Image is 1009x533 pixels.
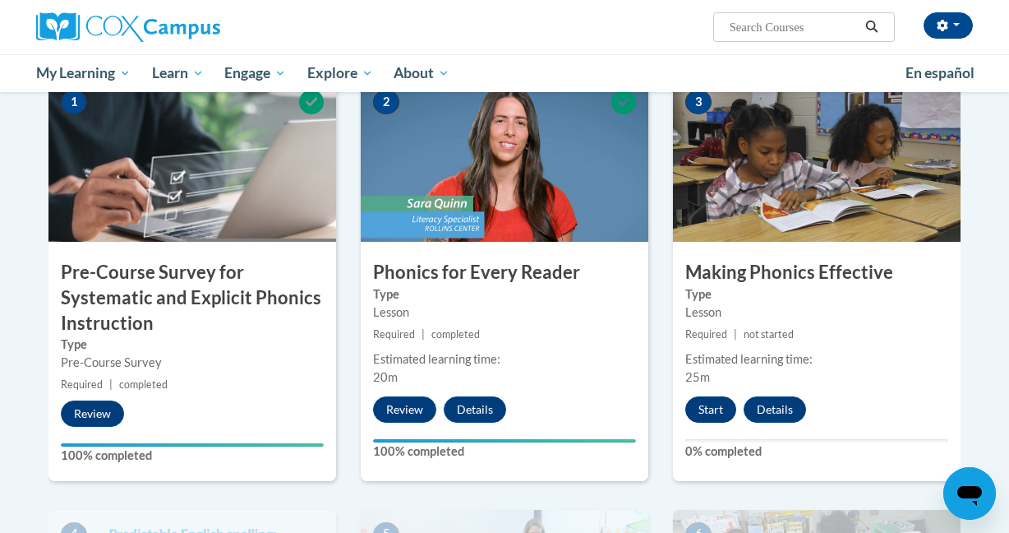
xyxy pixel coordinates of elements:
img: Course Image [361,77,648,242]
iframe: Button to launch messaging window [943,467,996,520]
span: 1 [61,90,87,114]
a: About [384,54,461,92]
div: Lesson [373,304,636,322]
span: Engage [224,63,286,83]
span: 20m [373,370,398,384]
span: About [394,63,449,83]
a: My Learning [25,54,141,92]
img: Cox Campus [36,12,220,42]
a: En español [895,56,985,90]
span: not started [744,328,794,341]
span: 3 [685,90,712,114]
span: Required [685,328,727,341]
div: Main menu [24,54,985,92]
span: 2 [373,90,399,114]
div: Lesson [685,304,948,322]
h3: Phonics for Every Reader [361,260,648,285]
span: Learn [152,63,204,83]
span: My Learning [36,63,131,83]
span: completed [119,378,168,391]
div: Pre-Course Survey [61,354,324,372]
img: Course Image [48,77,336,242]
span: Required [61,378,103,391]
label: Type [373,285,636,304]
button: Review [61,401,124,427]
button: Review [373,396,436,423]
div: Your progress [61,443,324,447]
h3: Pre-Course Survey for Systematic and Explicit Phonics Instruction [48,260,336,336]
div: Your progress [373,439,636,443]
label: Type [61,336,324,354]
img: Course Image [673,77,961,242]
a: Explore [297,54,384,92]
a: Cox Campus [36,12,332,42]
span: Required [373,328,415,341]
h3: Making Phonics Effective [673,260,961,285]
label: 100% completed [61,447,324,465]
label: 0% completed [685,443,948,461]
div: Estimated learning time: [373,350,636,368]
span: completed [431,328,480,341]
input: Search Courses [728,17,859,37]
button: Start [685,396,736,423]
button: Details [444,396,506,423]
span: 25m [685,370,710,384]
div: Estimated learning time: [685,350,948,368]
span: | [734,328,737,341]
label: 100% completed [373,443,636,461]
a: Engage [214,54,297,92]
label: Type [685,285,948,304]
button: Search [859,17,884,37]
button: Details [744,396,806,423]
a: Learn [141,54,214,92]
span: | [422,328,425,341]
span: | [109,378,113,391]
span: En español [905,64,974,81]
button: Account Settings [924,12,973,39]
span: Explore [307,63,373,83]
